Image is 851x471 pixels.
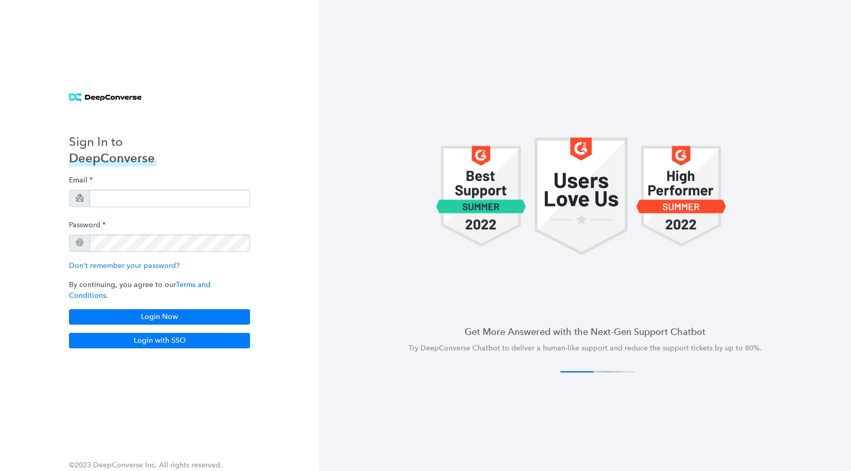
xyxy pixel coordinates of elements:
[69,215,105,234] label: Password
[69,171,93,190] label: Email
[601,371,635,373] button: 4
[69,93,141,102] img: horizontal logo
[560,371,594,373] button: 1
[69,280,210,300] a: Terms and Conditions
[344,325,826,338] h4: Get More Answered with the Next-Gen Support Chatbot
[69,133,156,150] h3: Sign In to
[69,333,250,348] button: Login with SSO
[409,344,761,352] span: Try DeepConverse Chatbot to deliver a human-like support and reduce the support tickets by up to ...
[577,371,610,373] button: 2
[589,371,623,373] button: 3
[69,150,156,166] h3: DeepConverse
[69,279,250,301] p: By continuing, you agree to our .
[636,138,726,256] img: carousel 1
[69,261,180,270] a: Don't remember your password?
[535,138,628,256] img: carousel 1
[69,309,250,325] button: Login Now
[69,461,222,469] span: ©2023 DeepConverse Inc. All rights reserved.
[436,138,526,256] img: carousel 1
